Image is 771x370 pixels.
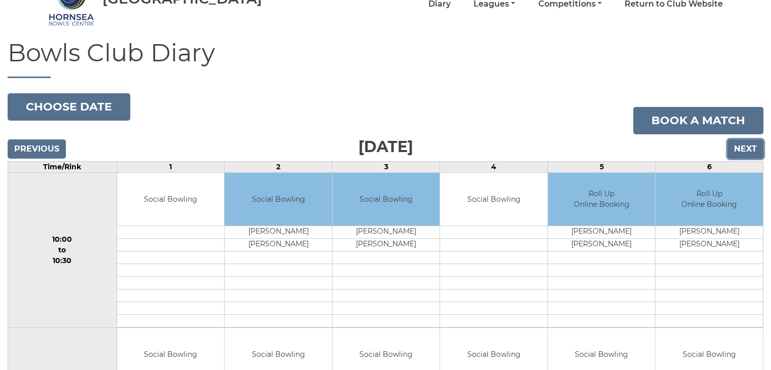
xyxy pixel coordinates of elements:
td: Social Bowling [117,173,225,226]
td: Social Bowling [333,173,440,226]
td: Social Bowling [225,173,332,226]
td: Time/Rink [8,161,117,172]
td: 5 [547,161,655,172]
button: Choose date [8,93,130,121]
input: Next [727,139,763,159]
td: 2 [225,161,333,172]
h1: Bowls Club Diary [8,40,763,78]
td: Social Bowling [440,173,547,226]
td: 4 [440,161,548,172]
td: 1 [117,161,225,172]
td: [PERSON_NAME] [225,226,332,239]
td: [PERSON_NAME] [333,239,440,251]
td: [PERSON_NAME] [655,226,763,239]
td: [PERSON_NAME] [548,226,655,239]
td: 3 [332,161,440,172]
td: 10:00 to 10:30 [8,172,117,328]
td: Roll Up Online Booking [548,173,655,226]
td: [PERSON_NAME] [225,239,332,251]
td: [PERSON_NAME] [333,226,440,239]
td: 6 [655,161,763,172]
td: Roll Up Online Booking [655,173,763,226]
a: Book a match [633,107,763,134]
td: [PERSON_NAME] [548,239,655,251]
input: Previous [8,139,66,159]
td: [PERSON_NAME] [655,239,763,251]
